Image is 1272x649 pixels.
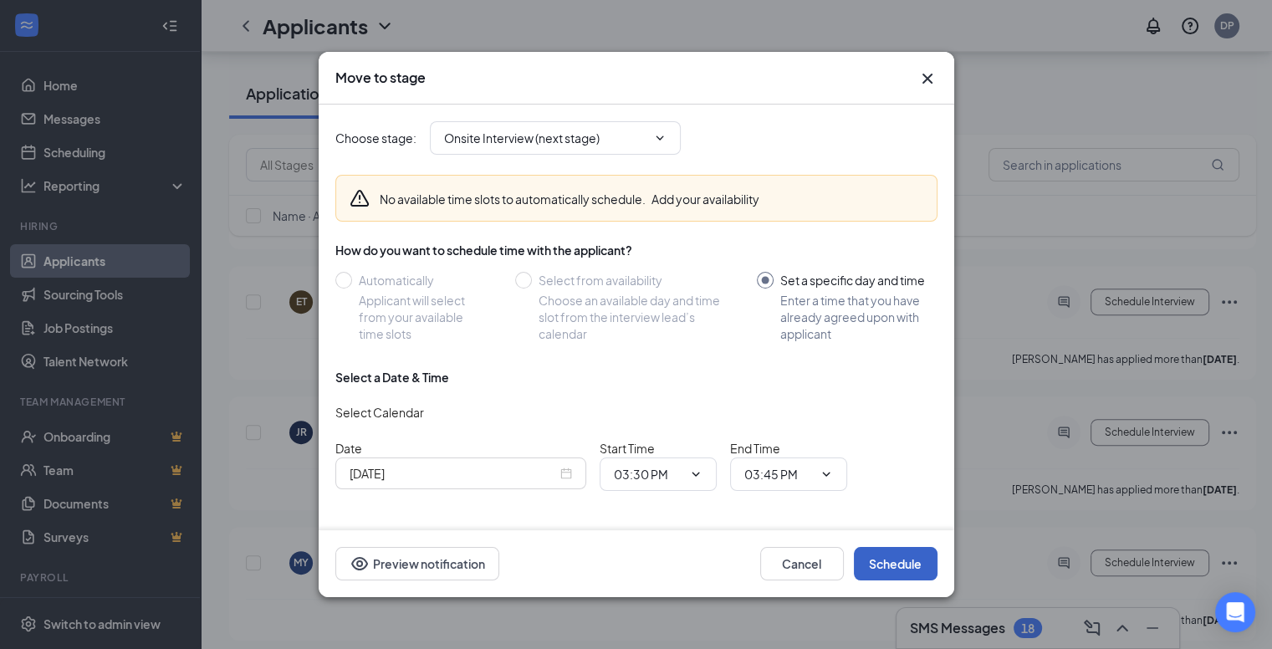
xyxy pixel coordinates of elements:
h3: Move to stage [335,69,426,87]
span: Start Time [600,441,655,456]
span: Select Calendar [335,405,424,420]
div: Open Intercom Messenger [1215,592,1255,632]
span: End Time [730,441,780,456]
span: Choose stage : [335,129,416,147]
svg: ChevronDown [653,131,667,145]
button: Cancel [760,547,844,580]
span: Date [335,441,362,456]
svg: Cross [917,69,937,89]
button: Add your availability [651,191,759,207]
button: Preview notificationEye [335,547,499,580]
svg: ChevronDown [689,468,702,481]
input: Oct 15, 2025 [350,464,557,483]
svg: Eye [350,554,370,574]
input: End time [744,465,813,483]
div: Select a Date & Time [335,369,449,386]
div: How do you want to schedule time with the applicant? [335,242,937,258]
input: Start time [614,465,682,483]
svg: Warning [350,188,370,208]
button: Schedule [854,547,937,580]
div: No available time slots to automatically schedule. [380,191,759,207]
button: Close [917,69,937,89]
svg: ChevronDown [820,468,833,481]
